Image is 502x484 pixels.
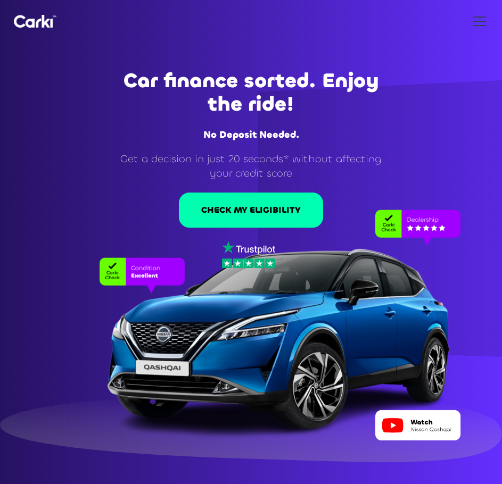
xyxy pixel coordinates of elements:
img: trustpilot [222,241,275,254]
div: menu [467,9,488,34]
img: Logo [14,15,56,28]
p: Get a decision in just 20 seconds* without affecting your credit score [112,152,390,181]
strong: No Deposit Needed. [203,128,299,141]
h1: Car finance sorted. Enjoy the ride! [112,69,390,116]
a: CHECK MY ELIGIBILITY [179,193,323,228]
img: stars [222,258,275,268]
div: CHECK MY ELIGIBILITY [201,204,301,216]
a: home [14,15,56,28]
